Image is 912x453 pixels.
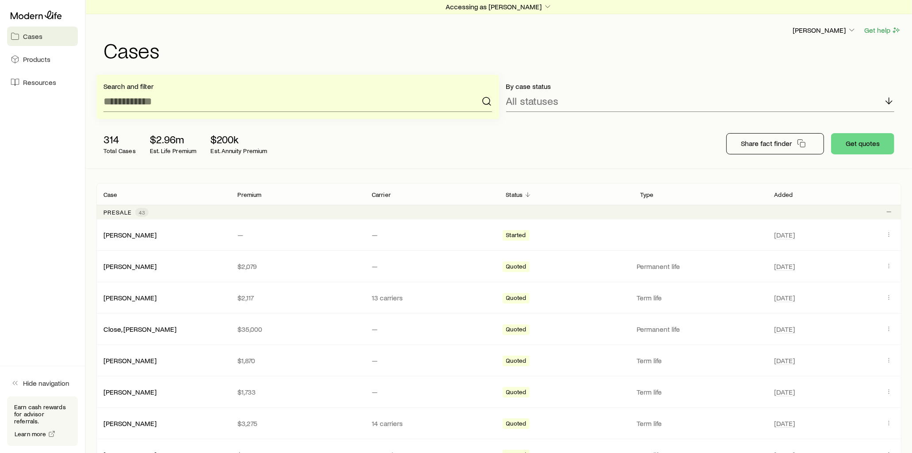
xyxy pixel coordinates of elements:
[103,191,118,198] p: Case
[372,325,492,334] p: —
[7,373,78,393] button: Hide navigation
[775,191,793,198] p: Added
[372,419,492,428] p: 14 carriers
[446,2,552,11] p: Accessing as [PERSON_NAME]
[238,293,358,302] p: $2,117
[775,325,795,334] span: [DATE]
[103,293,156,303] div: [PERSON_NAME]
[238,230,358,239] p: —
[506,388,527,398] span: Quoted
[103,356,156,365] div: [PERSON_NAME]
[372,293,492,302] p: 13 carriers
[150,147,197,154] p: Est. Life Premium
[103,39,901,61] h1: Cases
[238,388,358,396] p: $1,733
[103,293,156,302] a: [PERSON_NAME]
[103,230,156,240] div: [PERSON_NAME]
[103,325,176,333] a: Close, [PERSON_NAME]
[637,419,764,428] p: Term life
[372,191,391,198] p: Carrier
[103,82,492,91] p: Search and filter
[7,50,78,69] a: Products
[103,230,156,239] a: [PERSON_NAME]
[103,133,136,146] p: 314
[139,209,145,216] span: 43
[506,95,559,107] p: All statuses
[23,78,56,87] span: Resources
[7,27,78,46] a: Cases
[864,25,901,35] button: Get help
[741,139,792,148] p: Share fact finder
[637,262,764,271] p: Permanent life
[7,396,78,446] div: Earn cash rewards for advisor referrals.Learn more
[103,262,156,271] div: [PERSON_NAME]
[238,262,358,271] p: $2,079
[726,133,824,154] button: Share fact finder
[103,262,156,270] a: [PERSON_NAME]
[211,133,267,146] p: $200k
[506,420,527,429] span: Quoted
[775,262,795,271] span: [DATE]
[23,379,69,388] span: Hide navigation
[372,230,492,239] p: —
[775,356,795,365] span: [DATE]
[637,356,764,365] p: Term life
[506,294,527,303] span: Quoted
[15,431,46,437] span: Learn more
[150,133,197,146] p: $2.96m
[506,191,523,198] p: Status
[238,191,262,198] p: Premium
[775,230,795,239] span: [DATE]
[238,419,358,428] p: $3,275
[103,325,176,334] div: Close, [PERSON_NAME]
[238,356,358,365] p: $1,870
[506,357,527,366] span: Quoted
[14,403,71,425] p: Earn cash rewards for advisor referrals.
[831,133,894,154] button: Get quotes
[506,263,527,272] span: Quoted
[506,82,895,91] p: By case status
[103,419,156,427] a: [PERSON_NAME]
[775,419,795,428] span: [DATE]
[637,388,764,396] p: Term life
[103,209,132,216] p: Presale
[103,419,156,428] div: [PERSON_NAME]
[775,388,795,396] span: [DATE]
[506,326,527,335] span: Quoted
[637,325,764,334] p: Permanent life
[372,388,492,396] p: —
[103,147,136,154] p: Total Cases
[103,356,156,365] a: [PERSON_NAME]
[103,388,156,396] a: [PERSON_NAME]
[792,25,857,36] button: [PERSON_NAME]
[506,231,526,241] span: Started
[372,262,492,271] p: —
[372,356,492,365] p: —
[793,26,856,35] p: [PERSON_NAME]
[7,73,78,92] a: Resources
[238,325,358,334] p: $35,000
[23,55,50,64] span: Products
[775,293,795,302] span: [DATE]
[640,191,654,198] p: Type
[211,147,267,154] p: Est. Annuity Premium
[637,293,764,302] p: Term life
[23,32,42,41] span: Cases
